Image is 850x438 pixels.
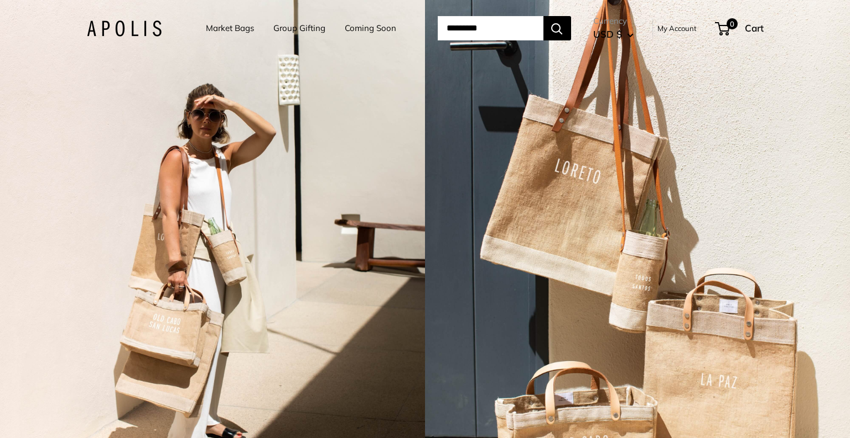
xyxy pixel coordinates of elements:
a: Market Bags [206,20,254,36]
span: Currency [593,13,634,29]
a: Coming Soon [345,20,396,36]
a: My Account [657,22,697,35]
button: Search [543,16,571,40]
span: 0 [726,18,737,29]
a: 0 Cart [716,19,764,37]
span: USD $ [593,28,622,40]
span: Cart [745,22,764,34]
a: Group Gifting [273,20,325,36]
button: USD $ [593,25,634,43]
input: Search... [438,16,543,40]
img: Apolis [87,20,162,37]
